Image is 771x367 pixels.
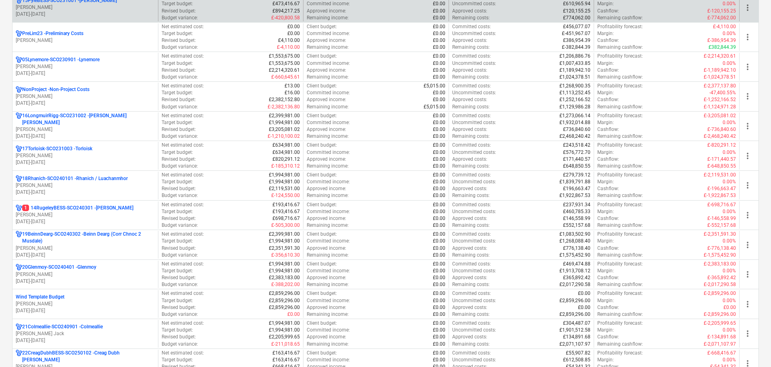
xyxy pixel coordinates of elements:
p: Net estimated cost : [162,142,204,149]
p: Uncommitted costs : [452,178,496,185]
p: £0.00 [433,53,445,60]
p: [PERSON_NAME] [16,37,155,44]
span: more_vert [743,32,752,42]
span: more_vert [743,151,752,161]
p: Budget variance : [162,15,198,21]
p: Committed costs : [452,142,491,149]
p: Remaining costs : [452,15,490,21]
p: [DATE] - [DATE] [16,100,155,107]
p: £0.00 [433,60,445,67]
p: [DATE] - [DATE] [16,307,155,314]
p: [DATE] - [DATE] [16,11,155,18]
p: Remaining costs : [452,104,490,110]
p: £1,839,791.88 [559,178,590,185]
p: £0.00 [433,23,445,30]
p: Client budget : [307,23,337,30]
p: £-196,663.47 [707,185,736,192]
div: PreLim23 -Preliminary Costs[PERSON_NAME] [16,30,155,44]
p: Revised budget : [162,67,196,74]
p: Committed costs : [452,112,491,119]
p: £-1,922,867.53 [704,192,736,199]
p: Approved costs : [452,8,487,15]
p: Committed costs : [452,172,491,178]
p: Margin : [597,60,614,67]
p: Remaining income : [307,44,349,51]
p: £-420,800.58 [271,15,300,21]
p: Profitability forecast : [597,83,643,89]
p: £0.00 [433,201,445,208]
p: £-1,189,942.10 [704,67,736,74]
p: [PERSON_NAME] [16,301,155,307]
p: £0.00 [433,156,445,163]
p: £3,205,081.02 [269,126,300,133]
p: Net estimated cost : [162,83,204,89]
p: £0.00 [433,119,445,126]
p: £1,189,942.10 [559,67,590,74]
p: £-1,124,971.28 [704,104,736,110]
div: NonProject -Non-Project Costs[PERSON_NAME][DATE]-[DATE] [16,86,155,107]
p: £0.00 [433,74,445,81]
p: £-2,377,137.80 [704,83,736,89]
p: [PERSON_NAME] [16,211,155,218]
p: £-386,954.39 [707,37,736,44]
p: £1,113,252.45 [559,89,590,96]
p: £-698,716.67 [707,201,736,208]
p: £2,119,531.00 [269,185,300,192]
p: £-4,110.00 [713,23,736,30]
div: Project has multi currencies enabled [16,112,22,126]
div: 19BeinnDearg-SCO240302 -Beinn Dearg (Corr Chnoc 2 Musdale)[PERSON_NAME][DATE]-[DATE] [16,231,155,259]
p: £1,553,675.00 [269,53,300,60]
p: 21Colmeallie-SCO240901 - Colmeallie [22,323,103,330]
div: 114RugeleyBESS-SCO240301 -[PERSON_NAME][PERSON_NAME][DATE]-[DATE] [16,205,155,225]
p: £0.00 [433,8,445,15]
p: 05Lynemore-SCO230901 - Lynemore [22,56,100,63]
span: more_vert [743,91,752,101]
div: Project has multi currencies enabled [16,145,22,152]
p: £-660,645.61 [271,74,300,81]
p: Approved costs : [452,37,487,44]
p: Client budget : [307,112,337,119]
p: Remaining costs : [452,163,490,170]
p: Budget variance : [162,44,198,51]
p: £13.00 [285,83,300,89]
div: 20Glenmoy-SCO240401 -Glenmoy[PERSON_NAME][DATE]-[DATE] [16,264,155,284]
p: [DATE] - [DATE] [16,70,155,77]
p: Approved costs : [452,96,487,103]
p: £0.00 [433,178,445,185]
p: £5,015.00 [424,104,445,110]
p: Client budget : [307,201,337,208]
p: £634,981.00 [272,142,300,149]
p: Cashflow : [597,126,619,133]
p: Net estimated cost : [162,53,204,60]
p: 17Torloisk-SCO231003 - Torloisk [22,145,92,152]
p: Remaining cashflow : [597,15,643,21]
p: £-2,119,531.00 [704,172,736,178]
p: Target budget : [162,208,193,215]
div: Wind Template Budget[PERSON_NAME][DATE]-[DATE] [16,294,155,314]
p: £1,024,378.51 [559,74,590,81]
span: more_vert [743,299,752,309]
p: Approved income : [307,126,346,133]
p: Cashflow : [597,96,619,103]
p: £1,129,986.28 [559,104,590,110]
p: Remaining income : [307,163,349,170]
p: 0.00% [723,30,736,37]
span: more_vert [743,3,752,12]
p: £0.00 [433,112,445,119]
p: Approved income : [307,96,346,103]
p: £1,932,014.88 [559,119,590,126]
p: £456,077.07 [563,23,590,30]
p: Approved income : [307,156,346,163]
div: Project has multi currencies enabled [16,86,22,93]
p: [DATE] - [DATE] [16,159,155,166]
p: Remaining income : [307,104,349,110]
p: Budget variance : [162,104,198,110]
p: £-4,110.00 [277,44,300,51]
p: [PERSON_NAME] [16,245,155,252]
p: £0.00 [433,15,445,21]
p: £1,206,886.76 [559,53,590,60]
p: Revised budget : [162,156,196,163]
div: Project has multi currencies enabled [16,231,22,245]
p: £-774,062.00 [707,15,736,21]
p: Remaining costs : [452,44,490,51]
